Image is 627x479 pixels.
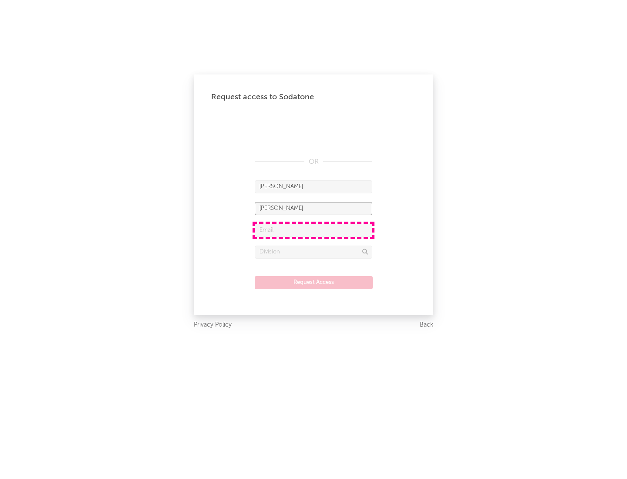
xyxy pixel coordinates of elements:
[211,92,416,102] div: Request access to Sodatone
[255,224,372,237] input: Email
[255,180,372,193] input: First Name
[255,157,372,167] div: OR
[255,246,372,259] input: Division
[255,202,372,215] input: Last Name
[255,276,373,289] button: Request Access
[194,320,232,331] a: Privacy Policy
[420,320,433,331] a: Back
